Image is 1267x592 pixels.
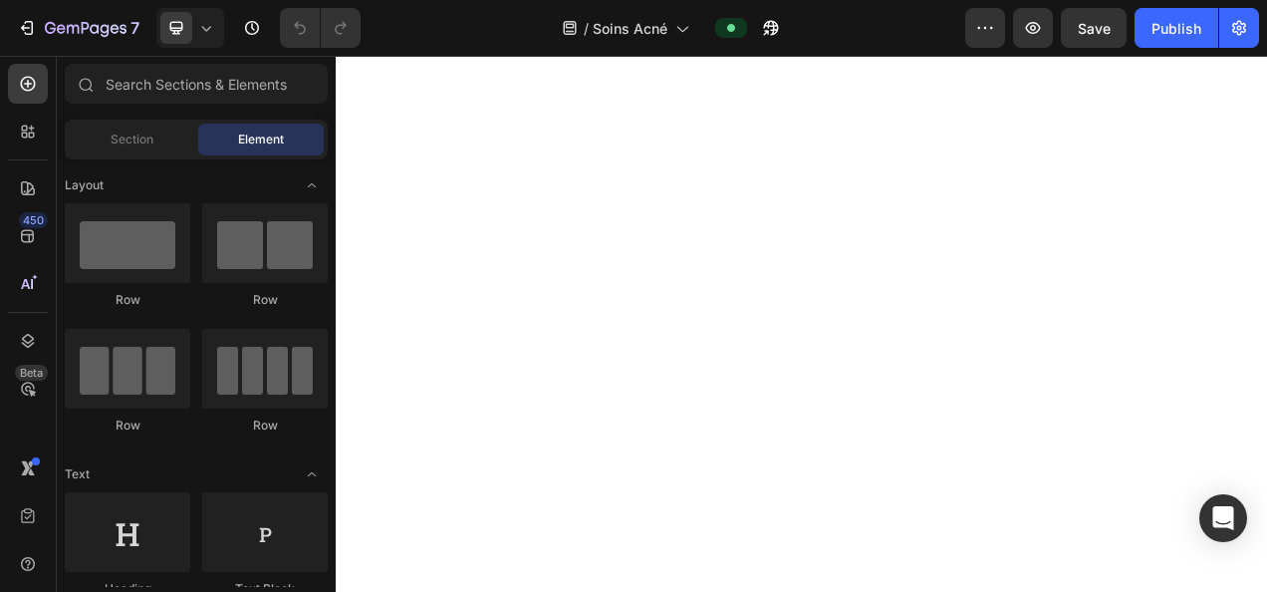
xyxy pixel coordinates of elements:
span: Toggle open [296,458,328,490]
div: Beta [15,365,48,381]
div: Row [202,291,328,309]
div: 450 [19,212,48,228]
span: Layout [65,176,104,194]
p: 7 [130,16,139,40]
span: Element [238,131,284,148]
iframe: Design area [336,56,1267,592]
button: Publish [1135,8,1218,48]
span: / [584,18,589,39]
div: Row [202,417,328,435]
div: Row [65,291,190,309]
div: Undo/Redo [280,8,361,48]
div: Open Intercom Messenger [1199,494,1247,542]
span: Soins Acné [593,18,667,39]
span: Text [65,465,90,483]
span: Section [111,131,153,148]
span: Save [1078,20,1111,37]
div: Row [65,417,190,435]
span: Toggle open [296,169,328,201]
div: Publish [1151,18,1201,39]
input: Search Sections & Elements [65,64,328,104]
button: Save [1061,8,1127,48]
button: 7 [8,8,148,48]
